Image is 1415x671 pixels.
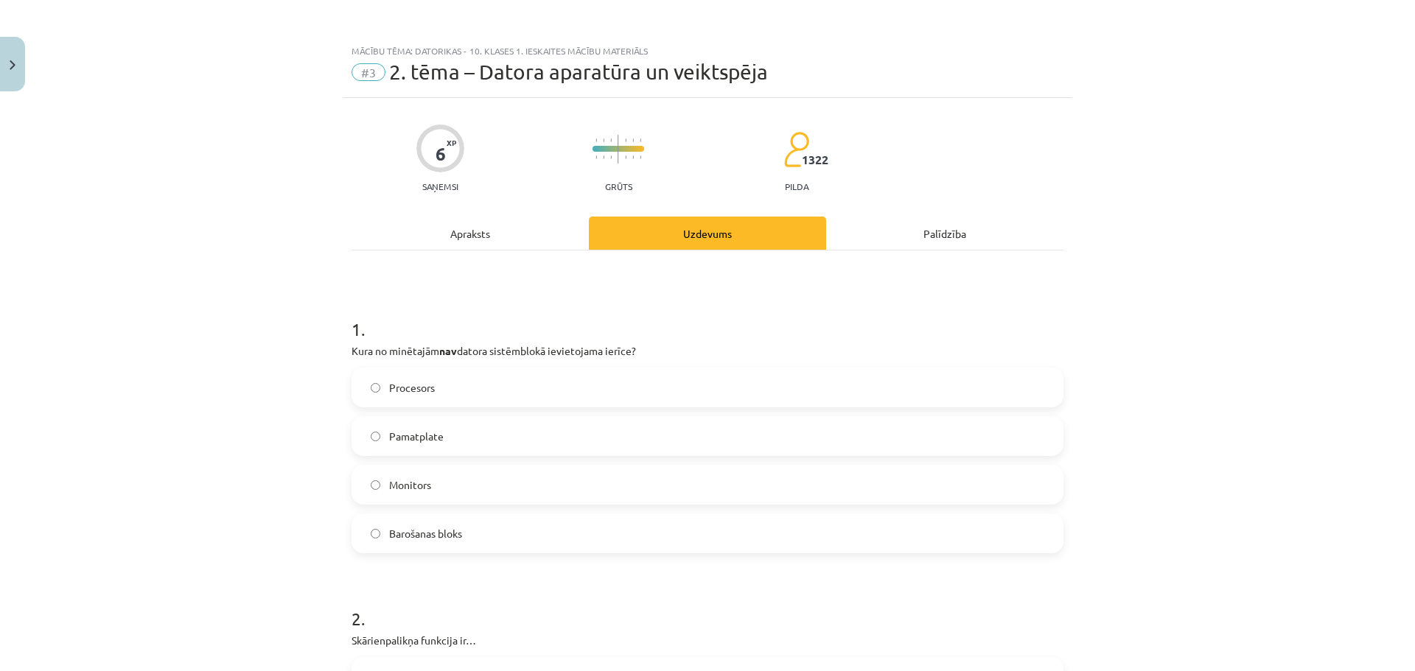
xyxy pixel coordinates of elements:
img: icon-close-lesson-0947bae3869378f0d4975bcd49f059093ad1ed9edebbc8119c70593378902aed.svg [10,60,15,70]
span: #3 [352,63,385,81]
img: icon-short-line-57e1e144782c952c97e751825c79c345078a6d821885a25fce030b3d8c18986b.svg [632,138,634,142]
p: pilda [785,181,808,192]
img: icon-long-line-d9ea69661e0d244f92f715978eff75569469978d946b2353a9bb055b3ed8787d.svg [618,135,619,164]
div: Palīdzība [826,217,1063,250]
input: Pamatplate [371,432,380,441]
span: 2. tēma – Datora aparatūra un veiktspēja [389,60,768,84]
h1: 2 . [352,583,1063,628]
img: icon-short-line-57e1e144782c952c97e751825c79c345078a6d821885a25fce030b3d8c18986b.svg [595,138,597,142]
div: Apraksts [352,217,589,250]
img: icon-short-line-57e1e144782c952c97e751825c79c345078a6d821885a25fce030b3d8c18986b.svg [610,138,612,142]
img: icon-short-line-57e1e144782c952c97e751825c79c345078a6d821885a25fce030b3d8c18986b.svg [625,155,626,159]
input: Barošanas bloks [371,529,380,538]
img: icon-short-line-57e1e144782c952c97e751825c79c345078a6d821885a25fce030b3d8c18986b.svg [603,155,604,159]
p: Skārienpalikņa funkcija ir… [352,633,1063,648]
span: XP [447,138,456,147]
h1: 1 . [352,293,1063,339]
input: Monitors [371,480,380,490]
span: 1322 [802,153,828,166]
img: icon-short-line-57e1e144782c952c97e751825c79c345078a6d821885a25fce030b3d8c18986b.svg [640,155,641,159]
img: icon-short-line-57e1e144782c952c97e751825c79c345078a6d821885a25fce030b3d8c18986b.svg [595,155,597,159]
img: icon-short-line-57e1e144782c952c97e751825c79c345078a6d821885a25fce030b3d8c18986b.svg [640,138,641,142]
p: Saņemsi [416,181,464,192]
span: Barošanas bloks [389,526,462,541]
span: Pamatplate [389,429,444,444]
img: icon-short-line-57e1e144782c952c97e751825c79c345078a6d821885a25fce030b3d8c18986b.svg [625,138,626,142]
input: Procesors [371,383,380,393]
span: Procesors [389,380,435,396]
img: students-c634bb4e5e11cddfef0936a35e636f08e4e9abd3cc4e673bd6f9a4125e45ecb1.svg [783,131,809,168]
p: Kura no minētajām datora sistēmblokā ievietojama ierīce? [352,343,1063,359]
p: Grūts [605,181,632,192]
strong: nav [439,344,457,357]
img: icon-short-line-57e1e144782c952c97e751825c79c345078a6d821885a25fce030b3d8c18986b.svg [610,155,612,159]
div: 6 [436,144,446,164]
img: icon-short-line-57e1e144782c952c97e751825c79c345078a6d821885a25fce030b3d8c18986b.svg [632,155,634,159]
div: Uzdevums [589,217,826,250]
span: Monitors [389,477,431,493]
img: icon-short-line-57e1e144782c952c97e751825c79c345078a6d821885a25fce030b3d8c18986b.svg [603,138,604,142]
div: Mācību tēma: Datorikas - 10. klases 1. ieskaites mācību materiāls [352,46,1063,56]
